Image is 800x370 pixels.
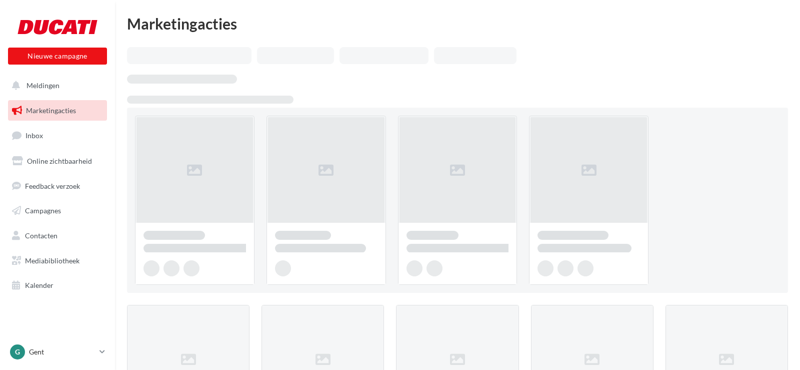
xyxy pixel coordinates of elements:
button: Nieuwe campagne [8,48,107,65]
span: Mediabibliotheek [25,256,79,265]
a: Kalender [6,275,109,296]
div: Marketingacties [127,16,788,31]
span: Inbox [25,131,43,140]
a: Inbox [6,125,109,146]
span: G [15,347,20,357]
a: Campagnes [6,200,109,221]
a: Online zichtbaarheid [6,151,109,172]
p: Gent [29,347,95,357]
span: Contacten [25,231,57,240]
span: Marketingacties [26,106,76,115]
span: Online zichtbaarheid [27,157,92,165]
span: Campagnes [25,206,61,215]
button: Meldingen [6,75,105,96]
a: Feedback verzoek [6,176,109,197]
span: Feedback verzoek [25,181,80,190]
span: Kalender [25,281,53,289]
a: G Gent [8,342,107,361]
a: Marketingacties [6,100,109,121]
span: Meldingen [26,81,59,90]
a: Mediabibliotheek [6,250,109,271]
a: Contacten [6,225,109,246]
